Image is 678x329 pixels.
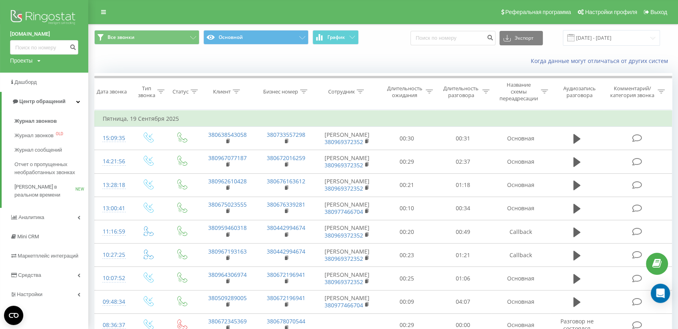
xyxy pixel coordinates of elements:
td: [PERSON_NAME] [315,244,378,267]
a: 380962610428 [208,177,247,185]
td: 00:31 [435,127,491,150]
a: 380672196941 [267,294,305,302]
td: [PERSON_NAME] [315,290,378,313]
div: Клиент [213,88,231,95]
a: Журнал звонков [14,114,88,128]
div: 14:21:56 [103,154,122,169]
div: Сотрудник [328,88,355,95]
span: Журнал звонков [14,132,54,140]
td: 00:49 [435,220,491,244]
a: 380638543058 [208,131,247,138]
td: 00:29 [378,150,434,173]
td: Основная [491,290,550,313]
a: [DOMAIN_NAME] [10,30,78,38]
span: Маркетплейс интеграций [18,253,78,259]
td: Callback [491,220,550,244]
span: Mini CRM [17,234,39,240]
div: 13:28:18 [103,177,122,193]
a: 380675023555 [208,201,247,208]
div: 09:48:34 [103,294,122,310]
a: 380959460318 [208,224,247,232]
a: 380672016259 [267,154,305,162]
td: 00:21 [378,173,434,197]
td: [PERSON_NAME] [315,220,378,244]
div: Комментарий/категория звонка [609,85,656,99]
a: 380967193163 [208,248,247,255]
td: [PERSON_NAME] [315,267,378,290]
div: Бизнес номер [263,88,298,95]
td: 00:10 [378,197,434,220]
td: 01:18 [435,173,491,197]
a: 380977466704 [325,301,363,309]
span: [PERSON_NAME] в реальном времени [14,183,75,199]
div: 11:16:59 [103,224,122,240]
td: 04:07 [435,290,491,313]
div: Проекты [10,57,32,65]
td: Основная [491,127,550,150]
span: Отчет о пропущенных необработанных звонках [14,160,84,177]
td: 00:30 [378,127,434,150]
a: [PERSON_NAME] в реальном времениNEW [14,180,88,202]
td: [PERSON_NAME] [315,150,378,173]
input: Поиск по номеру [410,31,495,45]
span: График [327,35,345,40]
a: 380969372352 [325,185,363,192]
td: 00:25 [378,267,434,290]
a: 380969372352 [325,138,363,146]
td: [PERSON_NAME] [315,197,378,220]
td: 00:20 [378,220,434,244]
a: Журнал звонковOLD [14,128,88,143]
div: Аудиозапись разговора [557,85,602,99]
div: Дата звонка [97,88,127,95]
button: График [313,30,359,45]
a: 380676163612 [267,177,305,185]
div: Название схемы переадресации [499,81,539,102]
span: Аналитика [18,214,44,220]
td: 02:37 [435,150,491,173]
td: Основная [491,197,550,220]
div: Open Intercom Messenger [651,284,670,303]
span: Реферальная программа [505,9,571,15]
a: 380967077187 [208,154,247,162]
span: Выход [650,9,667,15]
a: 380672345369 [208,317,247,325]
button: Open CMP widget [4,306,23,325]
a: 380733557298 [267,131,305,138]
a: 380977466704 [325,208,363,215]
a: 380969372352 [325,232,363,239]
td: 00:23 [378,244,434,267]
td: 00:34 [435,197,491,220]
a: 380969372352 [325,161,363,169]
input: Поиск по номеру [10,40,78,55]
div: Статус [173,88,189,95]
a: Отчет о пропущенных необработанных звонках [14,157,88,180]
span: Средства [18,272,41,278]
span: Дашборд [14,79,37,85]
a: 380676339281 [267,201,305,208]
button: Все звонки [94,30,199,45]
button: Экспорт [499,31,543,45]
td: Пятница, 19 Сентября 2025 [95,111,672,127]
div: Длительность ожидания [386,85,424,99]
a: 380442994674 [267,224,305,232]
div: Длительность разговора [442,85,480,99]
a: 380678070544 [267,317,305,325]
span: Все звонки [108,34,134,41]
span: Настройки [17,291,43,297]
button: Основной [203,30,309,45]
td: Callback [491,244,550,267]
td: 01:06 [435,267,491,290]
td: Основная [491,173,550,197]
span: Центр обращений [19,98,65,104]
div: 15:09:35 [103,130,122,146]
td: 01:21 [435,244,491,267]
td: [PERSON_NAME] [315,127,378,150]
td: Основная [491,150,550,173]
td: Основная [491,267,550,290]
img: Ringostat logo [10,8,78,28]
a: Журнал сообщений [14,143,88,157]
a: 380969372352 [325,255,363,262]
span: Журнал сообщений [14,146,62,154]
a: Когда данные могут отличаться от других систем [531,57,672,65]
td: 00:09 [378,290,434,313]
